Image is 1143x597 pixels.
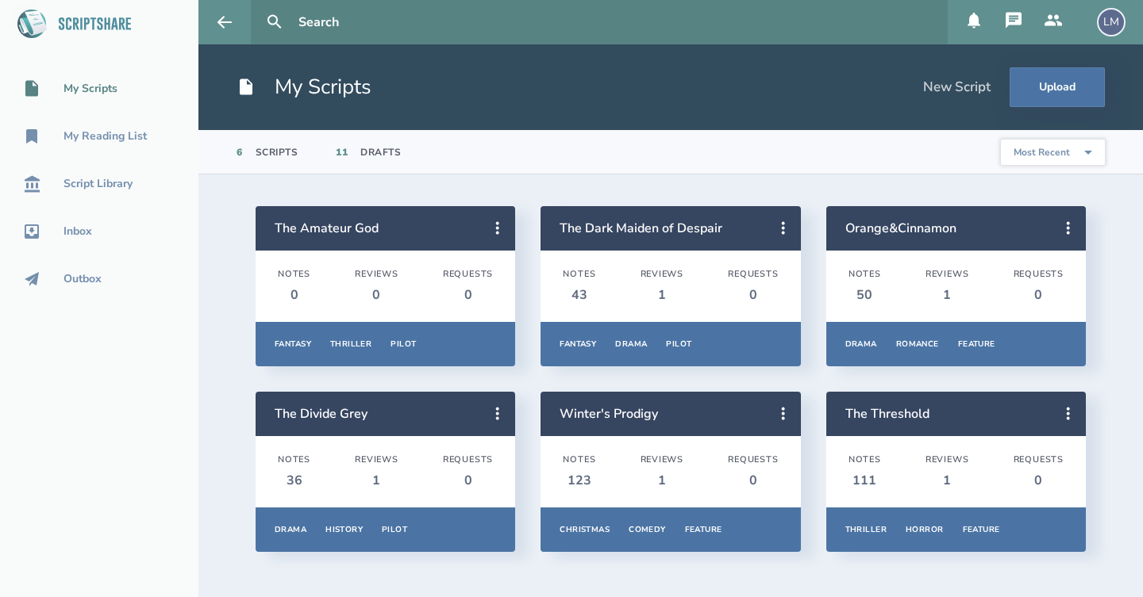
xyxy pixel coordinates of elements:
[728,269,778,280] div: Requests
[63,178,133,190] div: Script Library
[355,472,398,489] div: 1
[275,220,379,237] a: The Amateur God
[563,472,595,489] div: 123
[275,405,368,423] a: The Divide Grey
[563,286,595,304] div: 43
[629,524,666,535] div: Comedy
[641,269,684,280] div: Reviews
[906,524,944,535] div: Horror
[685,524,722,535] div: Feature
[360,146,401,159] div: Drafts
[641,454,684,465] div: Reviews
[560,405,658,423] a: Winter's Prodigy
[237,146,243,159] div: 6
[336,146,348,159] div: 11
[560,339,596,350] div: Fantasy
[355,269,398,280] div: Reviews
[1014,454,1064,465] div: Requests
[926,472,969,489] div: 1
[256,146,298,159] div: Scripts
[278,454,310,465] div: Notes
[443,286,493,304] div: 0
[926,454,969,465] div: Reviews
[923,78,991,96] div: New Script
[560,220,722,237] a: The Dark Maiden of Despair
[443,472,493,489] div: 0
[330,339,371,350] div: Thriller
[237,73,371,101] h1: My Scripts
[896,339,939,350] div: Romance
[845,220,956,237] a: Orange&Cinnamon
[728,286,778,304] div: 0
[845,524,887,535] div: Thriller
[278,269,310,280] div: Notes
[845,405,929,423] a: The Threshold
[1014,286,1064,304] div: 0
[958,339,995,350] div: Feature
[849,454,881,465] div: Notes
[63,130,147,143] div: My Reading List
[63,273,102,285] div: Outbox
[845,339,877,350] div: Drama
[615,339,647,350] div: Drama
[355,286,398,304] div: 0
[728,454,778,465] div: Requests
[325,524,363,535] div: History
[1014,472,1064,489] div: 0
[275,524,306,535] div: Drama
[849,286,881,304] div: 50
[963,524,1000,535] div: Feature
[443,269,493,280] div: Requests
[641,286,684,304] div: 1
[63,225,92,238] div: Inbox
[1097,8,1126,36] div: LM
[275,339,311,350] div: Fantasy
[563,269,595,280] div: Notes
[666,339,691,350] div: Pilot
[728,472,778,489] div: 0
[382,524,407,535] div: Pilot
[443,454,493,465] div: Requests
[926,286,969,304] div: 1
[560,524,610,535] div: Christmas
[1010,67,1105,107] button: Upload
[849,472,881,489] div: 111
[278,472,310,489] div: 36
[641,472,684,489] div: 1
[391,339,416,350] div: Pilot
[63,82,117,95] div: My Scripts
[355,454,398,465] div: Reviews
[1014,269,1064,280] div: Requests
[926,269,969,280] div: Reviews
[278,286,310,304] div: 0
[563,454,595,465] div: Notes
[849,269,881,280] div: Notes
